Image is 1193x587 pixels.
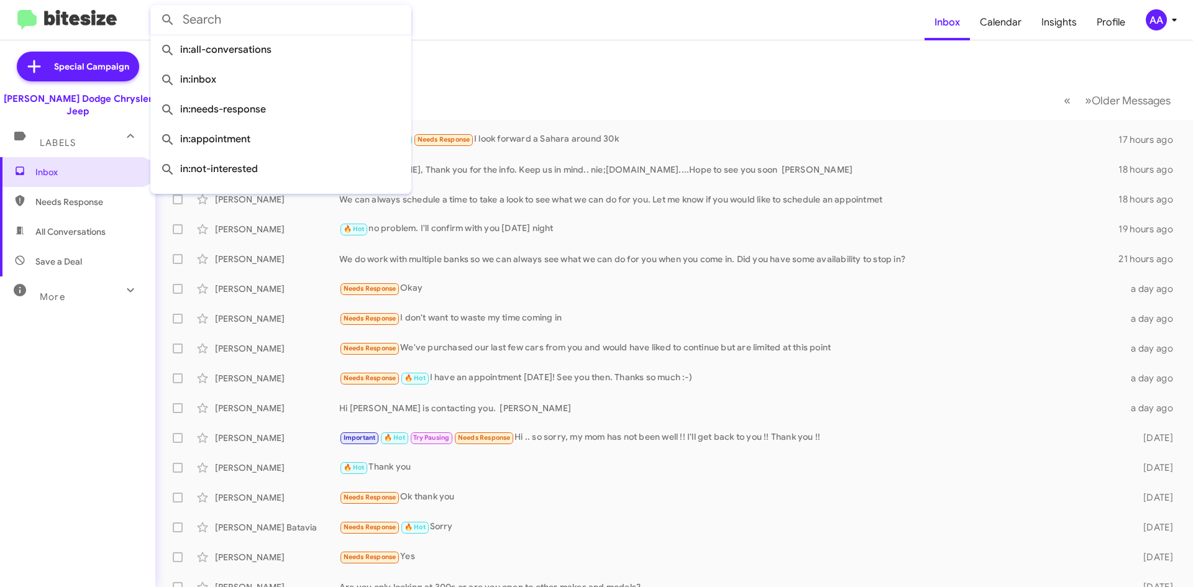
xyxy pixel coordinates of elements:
div: a day ago [1123,283,1183,295]
div: We can always schedule a time to take a look to see what we can do for you. Let me know if you wo... [339,193,1118,206]
span: Needs Response [344,284,396,293]
span: Needs Response [35,196,141,208]
a: Insights [1031,4,1087,40]
nav: Page navigation example [1057,88,1178,113]
span: 🔥 Hot [405,374,426,382]
span: 🔥 Hot [344,463,365,471]
span: in:needs-response [160,94,401,124]
button: AA [1135,9,1179,30]
div: We've purchased our last few cars from you and would have liked to continue but are limited at th... [339,341,1123,355]
span: All Conversations [35,225,106,238]
div: [DATE] [1123,432,1183,444]
div: Sorry [339,520,1123,534]
div: a day ago [1123,372,1183,385]
div: [DATE] [1123,462,1183,474]
span: Needs Response [418,135,470,143]
span: Needs Response [344,344,396,352]
div: [DATE] [1123,491,1183,504]
span: in:inbox [160,65,401,94]
span: 🔥 Hot [344,225,365,233]
div: AA [1146,9,1167,30]
span: Needs Response [344,314,396,322]
div: [PERSON_NAME] [215,372,339,385]
a: Profile [1087,4,1135,40]
div: a day ago [1123,402,1183,414]
div: [PERSON_NAME] [215,402,339,414]
div: 19 hours ago [1118,223,1183,235]
a: Calendar [970,4,1031,40]
span: in:sold-verified [160,184,401,214]
div: [PERSON_NAME] [215,342,339,355]
div: Hi [PERSON_NAME], Thank you for the info. Keep us in mind.. nie;[DOMAIN_NAME]....Hope to see you ... [339,163,1118,176]
div: [PERSON_NAME] [215,491,339,504]
span: Needs Response [458,434,511,442]
div: Thank you [339,460,1123,475]
span: Needs Response [344,523,396,531]
span: in:all-conversations [160,35,401,65]
span: in:appointment [160,124,401,154]
div: [PERSON_NAME] [215,462,339,474]
div: [PERSON_NAME] [215,432,339,444]
button: Next [1077,88,1178,113]
span: Needs Response [344,553,396,561]
input: Search [150,5,411,35]
div: a day ago [1123,312,1183,325]
div: [PERSON_NAME] [215,193,339,206]
div: [PERSON_NAME] [215,253,339,265]
div: [DATE] [1123,551,1183,563]
span: Save a Deal [35,255,82,268]
span: Older Messages [1092,94,1171,107]
div: I don't want to waste my time coming in [339,311,1123,325]
div: [PERSON_NAME] [215,283,339,295]
span: Special Campaign [54,60,129,73]
span: 🔥 Hot [384,434,405,442]
div: Ok thank you [339,490,1123,504]
span: Try Pausing [413,434,449,442]
span: More [40,291,65,303]
span: Needs Response [344,493,396,501]
span: Needs Response [344,374,396,382]
div: [PERSON_NAME] [215,312,339,325]
a: Special Campaign [17,52,139,81]
div: [PERSON_NAME] [215,223,339,235]
span: Important [344,434,376,442]
div: We do work with multiple banks so we can always see what we can do for you when you come in. Did ... [339,253,1118,265]
div: Hi .. so sorry, my mom has not been well !! I'll get back to you !! Thank you !! [339,430,1123,445]
div: 18 hours ago [1118,163,1183,176]
div: Yes [339,550,1123,564]
div: [DATE] [1123,521,1183,534]
div: 17 hours ago [1118,134,1183,146]
div: 18 hours ago [1118,193,1183,206]
span: Inbox [35,166,141,178]
div: Hi [PERSON_NAME] is contacting you. [PERSON_NAME] [339,402,1123,414]
div: [PERSON_NAME] [215,551,339,563]
span: « [1064,93,1071,108]
a: Inbox [925,4,970,40]
div: I have an appointment [DATE]! See you then. Thanks so much :-) [339,371,1123,385]
div: [PERSON_NAME] Batavia [215,521,339,534]
span: » [1085,93,1092,108]
div: Okay [339,281,1123,296]
div: a day ago [1123,342,1183,355]
div: 21 hours ago [1118,253,1183,265]
div: no problem. I'll confirm with you [DATE] night [339,222,1118,236]
div: I look forward a Sahara around 30k [339,132,1118,147]
span: in:not-interested [160,154,401,184]
button: Previous [1056,88,1078,113]
span: Labels [40,137,76,148]
span: 🔥 Hot [405,523,426,531]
